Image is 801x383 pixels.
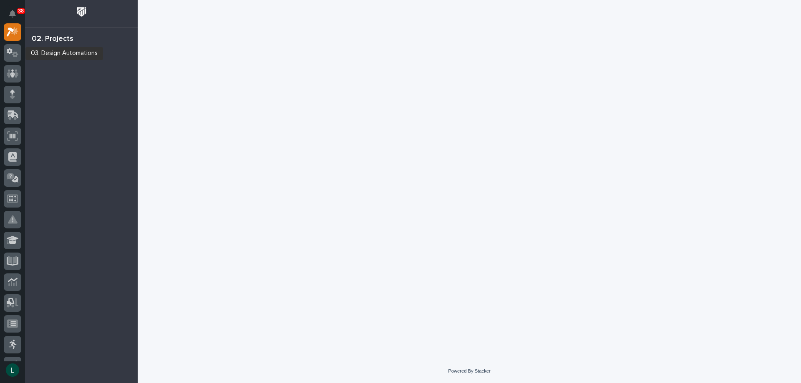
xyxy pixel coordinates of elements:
div: 02. Projects [32,35,73,44]
a: Powered By Stacker [448,368,490,373]
div: Notifications38 [10,10,21,23]
button: users-avatar [4,361,21,379]
p: 38 [18,8,24,14]
img: Workspace Logo [74,4,89,20]
button: Notifications [4,5,21,23]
